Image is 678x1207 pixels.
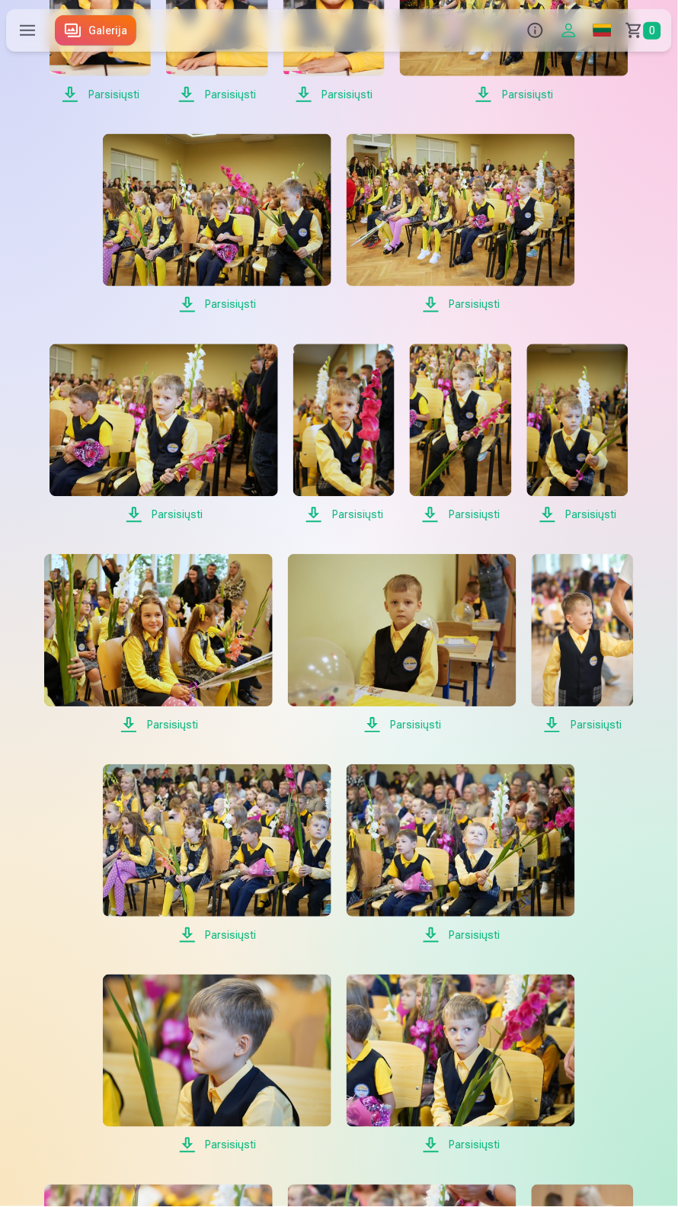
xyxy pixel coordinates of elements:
[347,927,575,945] span: Parsisiųsti
[288,555,516,735] a: Parsisiųsti
[103,975,331,1155] a: Parsisiųsti
[586,9,619,52] a: Global
[644,22,661,40] span: 0
[103,134,331,314] a: Parsisiųsti
[50,506,278,524] span: Parsisiųsti
[283,85,385,104] span: Parsisiųsti
[103,765,331,945] a: Parsisiųsti
[552,9,586,52] button: Profilis
[400,85,628,104] span: Parsisiųsti
[527,344,628,524] a: Parsisiųsti
[55,15,136,46] a: Galerija
[527,506,628,524] span: Parsisiųsti
[44,716,273,735] span: Parsisiųsti
[519,9,552,52] button: Info
[288,716,516,735] span: Parsisiųsti
[50,85,151,104] span: Parsisiųsti
[532,716,633,735] span: Parsisiųsti
[166,85,267,104] span: Parsisiųsti
[103,296,331,314] span: Parsisiųsti
[293,506,395,524] span: Parsisiųsti
[347,1137,575,1155] span: Parsisiųsti
[44,555,273,735] a: Parsisiųsti
[103,927,331,945] span: Parsisiųsti
[410,506,511,524] span: Parsisiųsti
[347,765,575,945] a: Parsisiųsti
[410,344,511,524] a: Parsisiųsti
[347,975,575,1155] a: Parsisiųsti
[619,9,672,52] a: Krepšelis0
[347,134,575,314] a: Parsisiųsti
[293,344,395,524] a: Parsisiųsti
[103,1137,331,1155] span: Parsisiųsti
[532,555,633,735] a: Parsisiųsti
[50,344,278,524] a: Parsisiųsti
[347,296,575,314] span: Parsisiųsti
